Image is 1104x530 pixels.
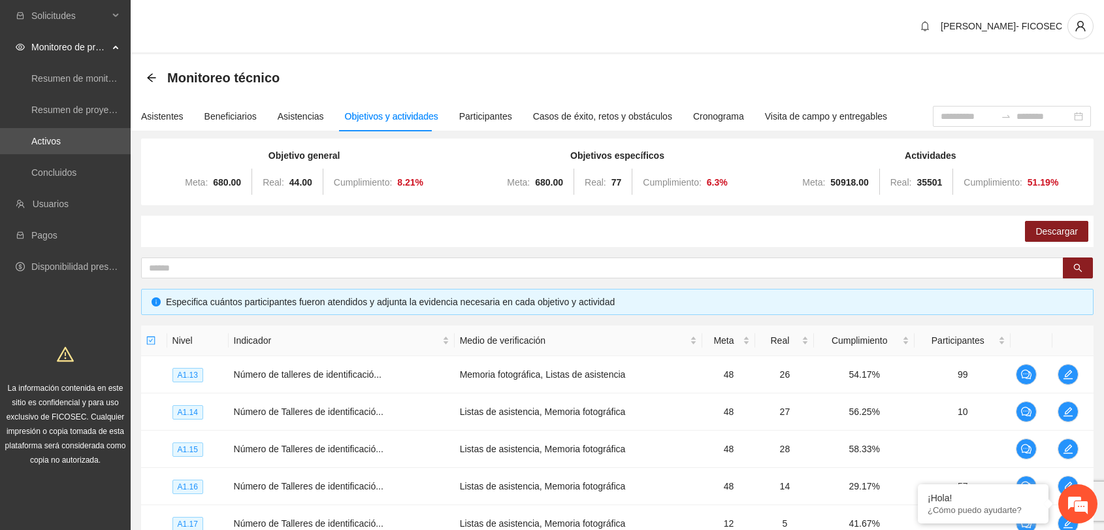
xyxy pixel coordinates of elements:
[535,177,563,188] strong: 680.00
[459,109,512,124] div: Participantes
[802,177,825,188] span: Meta:
[611,177,622,188] strong: 77
[1058,406,1078,417] span: edit
[146,73,157,84] div: Back
[234,518,383,529] span: Número de Talleres de identificació...
[915,16,935,37] button: bell
[172,405,203,420] span: A1.14
[928,493,1039,503] div: ¡Hola!
[819,333,900,348] span: Cumplimiento
[905,150,956,161] strong: Actividades
[760,333,799,348] span: Real
[702,325,756,356] th: Meta
[693,109,744,124] div: Cronograma
[1058,476,1079,497] button: edit
[31,73,127,84] a: Resumen de monitoreo
[814,325,915,356] th: Cumplimiento
[263,177,284,188] span: Real:
[31,34,108,60] span: Monitoreo de proyectos
[455,393,702,431] td: Listas de asistencia, Memoria fotográfica
[702,356,756,393] td: 48
[334,177,392,188] span: Cumplimiento:
[5,384,126,465] span: La información contenida en este sitio es confidencial y para uso exclusivo de FICOSEC. Cualquier...
[1058,369,1078,380] span: edit
[16,11,25,20] span: inbox
[455,356,702,393] td: Memoria fotográfica, Listas de asistencia
[31,136,61,146] a: Activos
[204,109,257,124] div: Beneficiarios
[1073,263,1082,274] span: search
[533,109,672,124] div: Casos de éxito, retos y obstáculos
[1025,221,1088,242] button: Descargar
[229,325,455,356] th: Indicador
[1058,439,1079,459] button: edit
[146,336,155,345] span: check-square
[643,177,701,188] span: Cumplimiento:
[928,505,1039,515] p: ¿Cómo puedo ayudarte?
[765,109,887,124] div: Visita de campo y entregables
[234,444,383,454] span: Número de Talleres de identificació...
[1058,481,1078,491] span: edit
[1067,13,1094,39] button: user
[890,177,912,188] span: Real:
[172,442,203,457] span: A1.15
[167,67,280,88] span: Monitoreo técnico
[185,177,208,188] span: Meta:
[146,73,157,83] span: arrow-left
[814,468,915,505] td: 29.17%
[915,393,1011,431] td: 10
[917,177,942,188] strong: 35501
[213,177,241,188] strong: 680.00
[915,325,1011,356] th: Participantes
[1068,20,1093,32] span: user
[234,369,382,380] span: Número de talleres de identificació...
[702,393,756,431] td: 48
[33,199,69,209] a: Usuarios
[152,297,161,306] span: info-circle
[289,177,312,188] strong: 44.00
[397,177,423,188] strong: 8.21 %
[755,431,814,468] td: 28
[1058,401,1079,422] button: edit
[268,150,340,161] strong: Objetivo general
[1058,364,1079,385] button: edit
[964,177,1022,188] span: Cumplimiento:
[702,468,756,505] td: 48
[570,150,664,161] strong: Objetivos específicos
[1035,224,1078,239] span: Descargar
[166,295,1083,309] div: Especifica cuántos participantes fueron atendidos y adjunta la evidencia necesaria en cada objeti...
[755,468,814,505] td: 14
[915,21,935,31] span: bell
[455,325,702,356] th: Medio de verificación
[31,105,171,115] a: Resumen de proyectos aprobados
[345,109,438,124] div: Objetivos y actividades
[278,109,324,124] div: Asistencias
[57,346,74,363] span: warning
[1058,444,1078,454] span: edit
[1058,518,1078,529] span: edit
[915,468,1011,505] td: 57
[1016,476,1037,497] button: comment
[172,368,203,382] span: A1.13
[814,431,915,468] td: 58.33%
[585,177,606,188] span: Real:
[920,333,996,348] span: Participantes
[1028,177,1059,188] strong: 51.19 %
[702,431,756,468] td: 48
[234,333,440,348] span: Indicador
[1001,111,1011,122] span: to
[172,480,203,494] span: A1.16
[234,481,383,491] span: Número de Talleres de identificació...
[167,325,229,356] th: Nivel
[234,406,383,417] span: Número de Talleres de identificació...
[941,21,1062,31] span: [PERSON_NAME]- FICOSEC
[460,333,687,348] span: Medio de verificación
[31,230,57,240] a: Pagos
[755,325,814,356] th: Real
[1063,257,1093,278] button: search
[507,177,530,188] span: Meta:
[455,468,702,505] td: Listas de asistencia, Memoria fotográfica
[455,431,702,468] td: Listas de asistencia, Memoria fotográfica
[1016,401,1037,422] button: comment
[830,177,868,188] strong: 50918.00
